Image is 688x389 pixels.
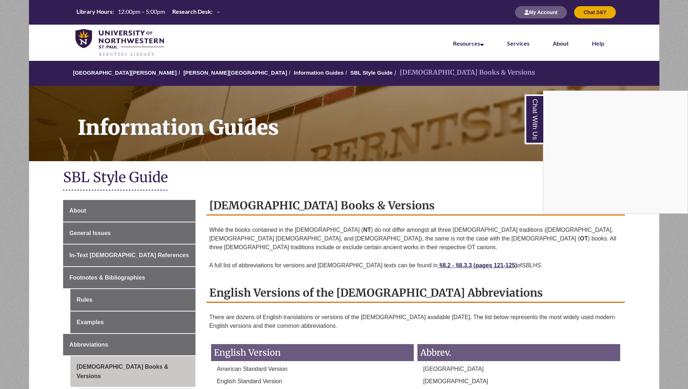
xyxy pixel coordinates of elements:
a: Chat With Us [525,95,543,144]
a: Help [592,40,604,47]
div: Chat With Us [543,91,688,214]
img: UNWSP Library Logo [75,29,164,57]
a: About [553,40,569,47]
a: Resources [453,40,484,47]
iframe: Chat Widget [543,91,688,213]
a: Services [507,40,530,47]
